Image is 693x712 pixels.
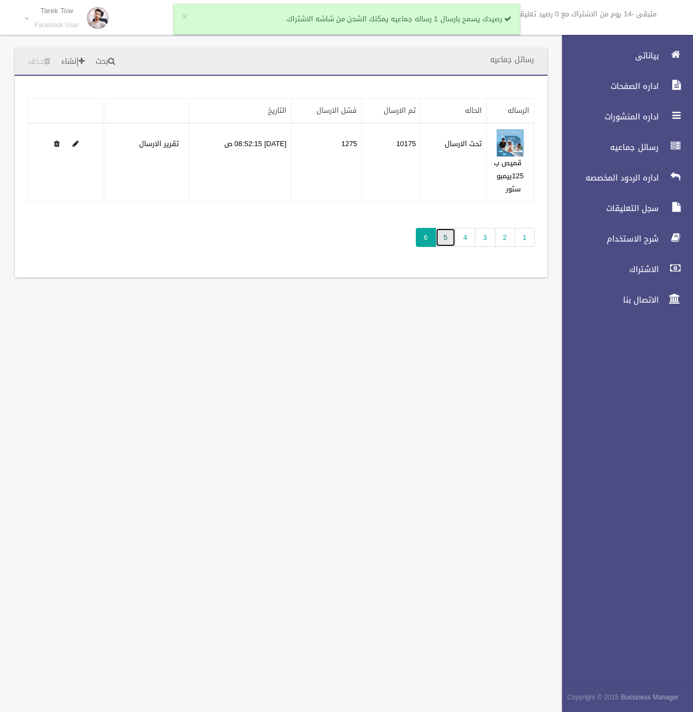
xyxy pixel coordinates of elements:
a: سجل التعليقات [553,196,693,220]
a: قميص ب 125بيمبو ستور [494,156,524,196]
a: اداره الردود المخصصه [553,166,693,190]
a: 5 [435,228,456,247]
a: اداره المنشورات [553,105,693,129]
strong: Bussiness Manager [621,691,679,703]
a: إنشاء [57,52,89,72]
th: الحاله [421,99,487,124]
a: فشل الارسال [316,104,357,117]
a: تم الارسال [384,104,416,117]
a: 1 [515,228,535,247]
span: اداره الصفحات [553,81,662,92]
span: الاشتراك [553,264,662,275]
span: شرح الاستخدام [553,233,662,244]
label: تحت الارسال [445,137,482,150]
span: 6 [416,228,436,247]
img: 638922272258257747.png [497,129,524,156]
button: × [182,11,188,22]
span: بياناتى [553,50,662,61]
a: رسائل جماعيه [553,135,693,159]
td: 1275 [291,123,362,202]
span: Copyright © 2015 [567,691,619,703]
p: Tarek Tow [34,7,79,15]
a: 4 [455,228,475,247]
span: اداره المنشورات [553,111,662,122]
a: الاشتراك [553,257,693,281]
a: 3 [475,228,495,247]
a: Edit [497,137,524,150]
span: سجل التعليقات [553,203,662,214]
a: شرح الاستخدام [553,227,693,251]
span: رسائل جماعيه [553,142,662,153]
div: رصيدك يسمح بارسال 1 رساله جماعيه يمكنك الشحن من شاشه الاشتراك. [174,4,520,34]
header: رسائل جماعيه [477,49,547,70]
a: اداره الصفحات [553,74,693,98]
a: التاريخ [268,104,286,117]
a: بياناتى [553,44,693,68]
a: الاتصال بنا [553,288,693,312]
th: الرساله [487,99,534,124]
td: 10175 [362,123,421,202]
a: تقرير الارسال [139,137,179,150]
td: [DATE] 08:52:15 ص [189,123,291,202]
span: اداره الردود المخصصه [553,172,662,183]
a: بحث [91,52,120,72]
small: Facebook User [34,21,79,29]
a: 2 [495,228,515,247]
a: Edit [73,137,79,150]
span: الاتصال بنا [553,294,662,305]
